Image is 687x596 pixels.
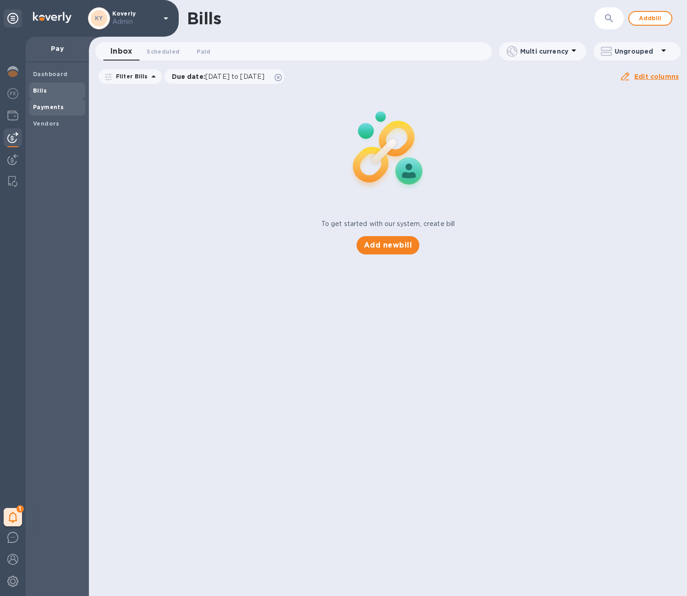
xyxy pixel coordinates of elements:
[357,236,419,254] button: Add newbill
[520,47,568,56] p: Multi currency
[147,47,180,56] span: Scheduled
[33,120,60,127] b: Vendors
[364,240,412,251] span: Add new bill
[187,9,221,28] h1: Bills
[33,71,68,77] b: Dashboard
[33,104,64,110] b: Payments
[112,72,148,80] p: Filter Bills
[205,73,264,80] span: [DATE] to [DATE]
[7,88,18,99] img: Foreign exchange
[615,47,658,56] p: Ungrouped
[33,12,71,23] img: Logo
[634,73,679,80] u: Edit columns
[321,219,455,229] p: To get started with our system, create bill
[95,15,103,22] b: KY
[16,505,24,513] span: 1
[112,11,158,27] p: Koverly
[110,45,132,58] span: Inbox
[637,13,664,24] span: Add bill
[33,87,47,94] b: Bills
[628,11,672,26] button: Addbill
[4,9,22,28] div: Unpin categories
[112,17,158,27] p: Admin
[197,47,210,56] span: Paid
[172,72,269,81] p: Due date :
[33,44,82,53] p: Pay
[165,69,285,84] div: Due date:[DATE] to [DATE]
[7,110,18,121] img: Wallets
